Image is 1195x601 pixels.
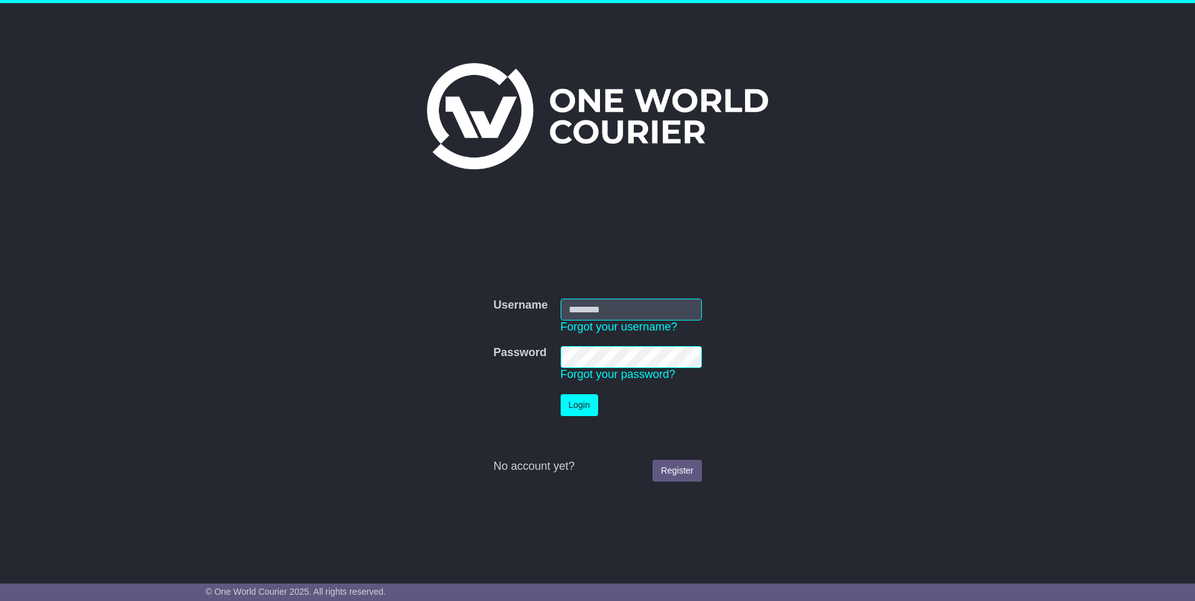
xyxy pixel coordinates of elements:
button: Login [561,394,598,416]
a: Register [652,460,701,482]
div: No account yet? [493,460,701,474]
span: © One World Courier 2025. All rights reserved. [206,587,386,597]
a: Forgot your username? [561,320,677,333]
img: One World [427,63,768,169]
a: Forgot your password? [561,368,676,380]
label: Username [493,299,547,312]
label: Password [493,346,546,360]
